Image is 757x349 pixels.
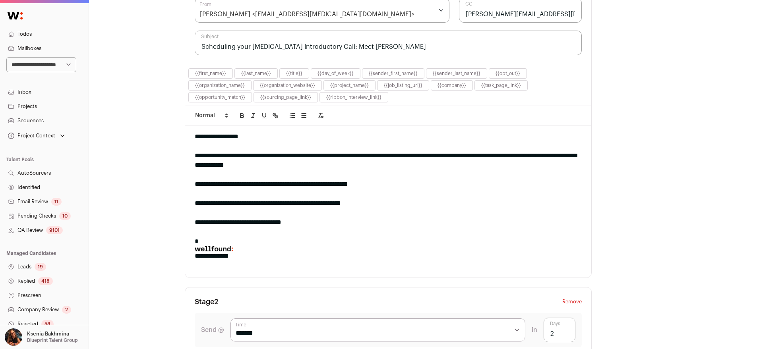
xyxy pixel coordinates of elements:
p: Blueprint Talent Group [27,337,78,343]
button: Open dropdown [6,130,66,141]
img: Wellfound [3,8,27,24]
input: Subject [195,31,582,55]
button: {{job_listing_url}} [384,82,422,89]
div: 418 [38,277,53,285]
div: [PERSON_NAME] <[EMAIL_ADDRESS][MEDICAL_DATA][DOMAIN_NAME]> [200,10,414,19]
span: 2 [214,298,218,305]
div: 11 [51,198,62,206]
button: {{sender_last_name}} [433,70,480,77]
button: Open dropdown [3,328,79,346]
button: {{organization_name}} [195,82,245,89]
button: {{first_name}} [195,70,226,77]
button: {{opt_out}} [496,70,520,77]
button: {{sender_first_name}} [369,70,418,77]
div: Project Context [6,133,55,139]
div: 19 [35,263,46,271]
label: Send @ [201,325,224,335]
div: 10 [59,212,71,220]
h3: Stage [195,297,218,307]
button: {{organization_website}} [260,82,315,89]
button: {{company}} [438,82,466,89]
button: {{sourcing_page_link}} [260,94,311,100]
p: Ksenia Bakhmina [27,331,69,337]
button: {{title}} [286,70,302,77]
span: in [532,325,537,335]
button: {{day_of_week}} [318,70,354,77]
div: 9101 [46,226,63,234]
button: {{project_name}} [330,82,369,89]
button: {{opportunity_match}} [195,94,245,100]
button: {{last_name}} [241,70,271,77]
button: {{task_page_link}} [481,82,521,89]
button: Remove [562,297,582,307]
div: 2 [62,306,71,314]
button: {{ribbon_interview_link}} [326,94,381,100]
img: AIorK4ziixVLQe6g-dttVrJMIUHTGNv_8MtukE5G0Q2VuGHf1IWjwJPblICcmp1kEDRJ1_SuxGZs8AY [195,246,233,251]
div: 58 [41,320,54,328]
img: 13968079-medium_jpg [5,328,22,346]
input: Days [544,318,575,342]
